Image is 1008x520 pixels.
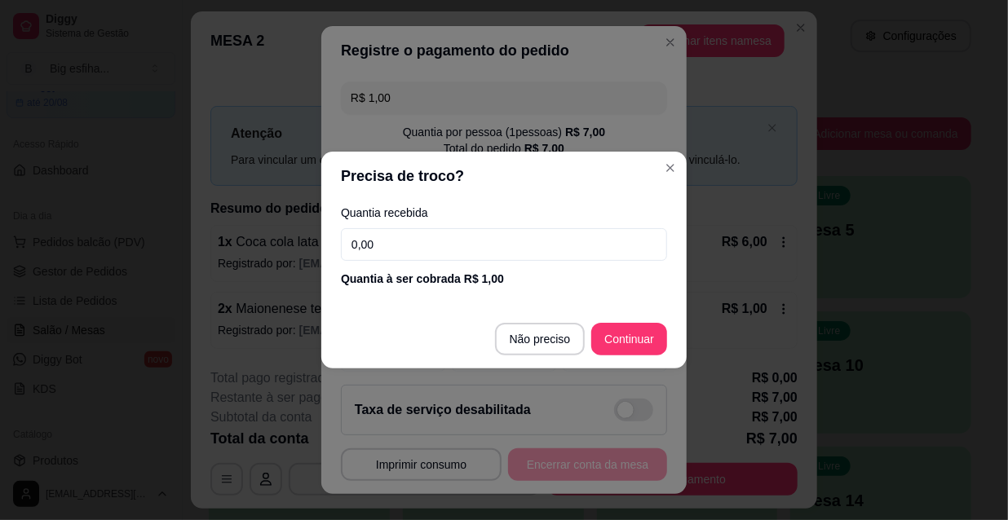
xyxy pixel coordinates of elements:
[341,271,667,287] div: Quantia à ser cobrada R$ 1,00
[495,323,586,355] button: Não preciso
[591,323,667,355] button: Continuar
[341,207,667,218] label: Quantia recebida
[321,152,687,201] header: Precisa de troco?
[657,155,683,181] button: Close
